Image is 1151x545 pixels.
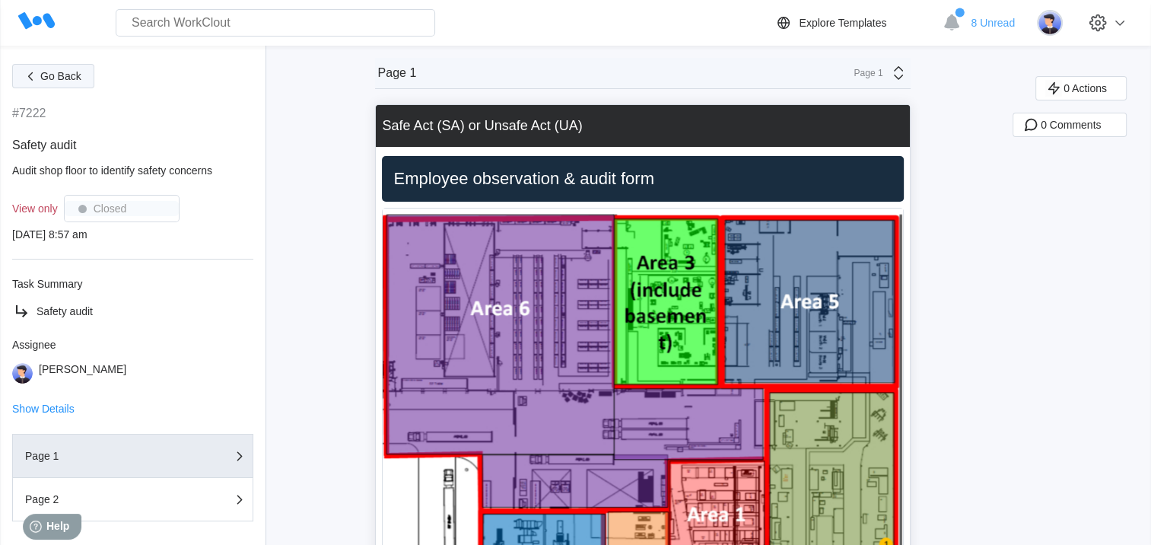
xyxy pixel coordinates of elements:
span: Go Back [40,71,81,81]
span: 0 Comments [1041,120,1101,130]
h2: Employee observation & audit form [388,168,898,190]
div: Assignee [12,339,253,351]
button: Page 2 [12,478,253,521]
div: #7222 [12,107,46,120]
span: 0 Actions [1064,83,1107,94]
img: user-5.png [12,363,33,384]
div: Explore Templates [799,17,886,29]
div: Safe Act (SA) or Unsafe Act (UA) [383,118,583,134]
div: Audit shop floor to identify safety concerns [12,164,253,177]
input: Search WorkClout [116,9,435,37]
button: Show Details [12,403,75,414]
span: Safety audit [12,139,77,151]
div: View only [12,202,58,215]
a: Safety audit [12,302,253,320]
div: [DATE] 8:57 am [12,228,253,241]
div: Page 1 [845,68,883,78]
button: Page 1 [12,434,253,478]
img: user-5.png [1037,10,1063,36]
div: [PERSON_NAME] [39,363,126,384]
div: Task Summary [12,278,253,290]
div: Page 1 [378,66,417,80]
button: 0 Comments [1013,113,1127,137]
button: Go Back [12,64,94,88]
div: Page 2 [25,494,177,505]
button: 0 Actions [1035,76,1127,100]
span: 8 Unread [971,17,1015,29]
span: Safety audit [37,305,93,317]
a: Explore Templates [774,14,935,32]
div: Page 1 [25,451,177,461]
